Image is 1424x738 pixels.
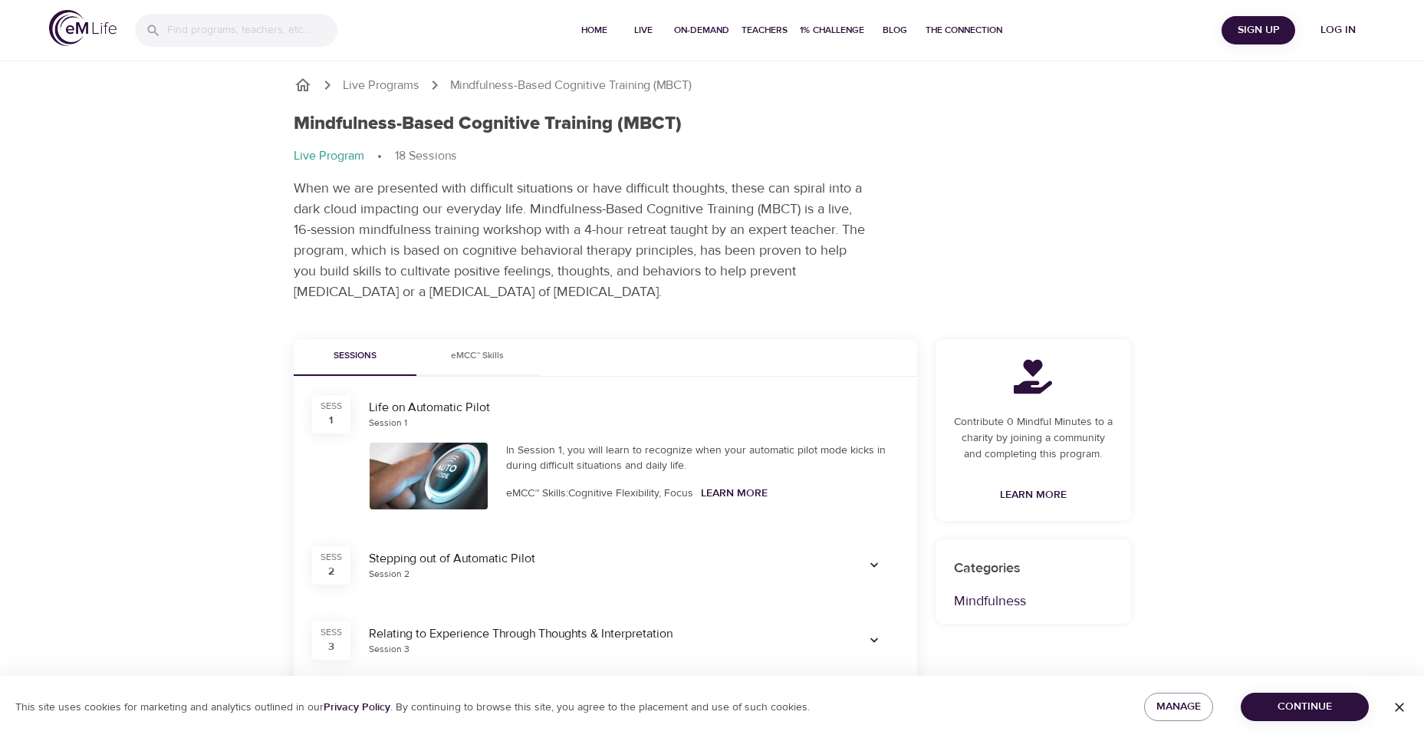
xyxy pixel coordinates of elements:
[329,413,333,428] div: 1
[294,113,682,135] h1: Mindfulness-Based Cognitive Training (MBCT)
[506,443,899,473] div: In Session 1, you will learn to recognize when your automatic pilot mode kicks in during difficul...
[321,551,342,564] div: SESS
[450,77,692,94] p: Mindfulness-Based Cognitive Training (MBCT)
[294,76,1131,94] nav: breadcrumb
[1222,16,1295,44] button: Sign Up
[369,568,409,581] div: Session 2
[369,625,831,643] div: Relating to Experience Through Thoughts & Interpretation
[1253,697,1357,717] span: Continue
[800,22,864,38] span: 1% Challenge
[343,77,419,94] a: Live Programs
[303,348,407,364] span: Sessions
[395,147,457,165] p: 18 Sessions
[506,486,693,500] span: eMCC™ Skills: Cognitive Flexibility, Focus
[1241,693,1369,721] button: Continue
[994,481,1073,509] a: Learn More
[49,10,117,46] img: logo
[1144,693,1213,721] button: Manage
[576,22,613,38] span: Home
[742,22,788,38] span: Teachers
[294,147,1131,166] nav: breadcrumb
[954,414,1113,463] p: Contribute 0 Mindful Minutes to a charity by joining a community and completing this program.
[328,564,334,579] div: 2
[167,14,337,47] input: Find programs, teachers, etc...
[876,22,913,38] span: Blog
[954,591,1113,611] p: Mindfulness
[321,626,342,639] div: SESS
[625,22,662,38] span: Live
[369,550,831,568] div: Stepping out of Automatic Pilot
[1156,697,1201,717] span: Manage
[674,22,729,38] span: On-Demand
[369,399,899,417] div: Life on Automatic Pilot
[321,400,342,413] div: SESS
[294,147,364,165] p: Live Program
[1000,486,1067,505] span: Learn More
[328,639,334,654] div: 3
[954,558,1113,578] p: Categories
[701,486,768,500] a: Learn More
[426,348,530,364] span: eMCC™ Skills
[369,643,409,656] div: Session 3
[926,22,1002,38] span: The Connection
[324,700,390,714] a: Privacy Policy
[1301,16,1375,44] button: Log in
[1307,21,1369,40] span: Log in
[369,417,407,430] div: Session 1
[1228,21,1289,40] span: Sign Up
[294,178,869,302] p: When we are presented with difficult situations or have difficult thoughts, these can spiral into...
